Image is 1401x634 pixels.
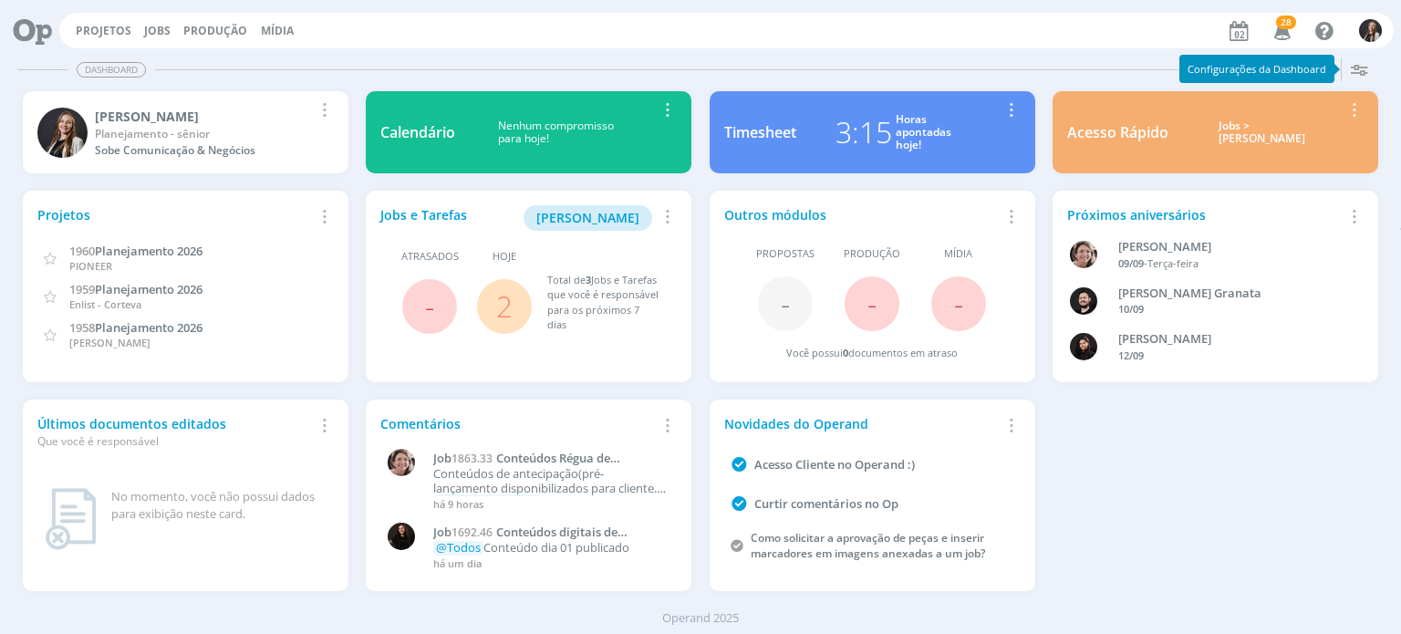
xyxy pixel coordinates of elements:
div: Aline Beatriz Jackisch [1118,238,1343,256]
span: 1959 [69,281,95,297]
a: Timesheet3:15Horasapontadashoje! [710,91,1035,173]
a: Jobs [144,23,171,38]
span: Enlist - Corteva [69,297,141,311]
div: Você possui documentos em atraso [786,346,958,361]
button: Mídia [255,24,299,38]
a: Projetos [76,23,131,38]
button: [PERSON_NAME] [524,205,652,231]
a: 1960Planejamento 2026 [69,242,202,259]
img: L [37,108,88,158]
span: Terça-feira [1147,256,1199,270]
span: 28 [1276,16,1296,29]
span: Conteúdos digitais de Setembro [433,524,617,555]
div: Últimos documentos editados [37,414,313,450]
a: Como solicitar a aprovação de peças e inserir marcadores em imagens anexadas a um job? [751,530,985,561]
a: Produção [183,23,247,38]
img: A [1070,241,1097,268]
span: Dashboard [77,62,146,78]
div: Jobs > [PERSON_NAME] [1182,120,1343,146]
div: Projetos [37,205,313,224]
span: Atrasados [401,249,459,265]
span: Hoje [493,249,516,265]
div: Bruno Corralo Granata [1118,285,1343,303]
a: L[PERSON_NAME]Planejamento - sêniorSobe Comunicação & Negócios [23,91,348,173]
img: A [388,449,415,476]
a: Job1692.46Conteúdos digitais de Setembro [433,525,668,540]
div: Novidades do Operand [724,414,1000,433]
p: Conteúdos de antecipação(pré-lançamento disponibilizados para cliente. [433,467,668,495]
div: Comentários [380,414,656,433]
span: Planejamento 2026 [95,281,202,297]
img: L [1070,333,1097,360]
span: Mídia [944,246,972,262]
span: [PERSON_NAME] [69,336,150,349]
a: 1958Planejamento 2026 [69,318,202,336]
span: @Todos [436,539,481,556]
div: Acesso Rápido [1067,121,1168,143]
a: Job1863.33Conteúdos Régua de Comunicação [433,452,668,466]
div: Calendário [380,121,455,143]
span: há 9 horas [433,497,483,511]
span: - [954,284,963,323]
span: 09/09 [1118,256,1144,270]
img: L [1359,19,1382,42]
a: Curtir comentários no Op [754,495,898,512]
span: Conteúdos Régua de Comunicação [433,450,610,481]
div: Total de Jobs e Tarefas que você é responsável para os próximos 7 dias [547,273,659,333]
span: 3 [586,273,591,286]
span: 12/09 [1118,348,1144,362]
button: Jobs [139,24,176,38]
div: Jobs e Tarefas [380,205,656,231]
div: Luana da Silva de Andrade [1118,330,1343,348]
div: - [1118,256,1343,272]
img: dashboard_not_found.png [45,488,97,550]
span: - [867,284,877,323]
span: - [781,284,790,323]
div: Nenhum compromisso para hoje! [455,120,656,146]
span: PIONEER [69,259,112,273]
span: Planejamento 2026 [95,319,202,336]
span: Propostas [756,246,815,262]
img: S [388,523,415,550]
span: 1958 [69,319,95,336]
a: Acesso Cliente no Operand :) [754,456,915,473]
span: [PERSON_NAME] [536,209,639,226]
span: @[PERSON_NAME] [436,494,539,511]
img: B [1070,287,1097,315]
div: Próximos aniversários [1067,205,1343,224]
span: Produção [844,246,900,262]
div: Timesheet [724,121,796,143]
div: Lílian Fengler [95,107,313,126]
button: Produção [178,24,253,38]
span: 0 [843,346,848,359]
button: 28 [1262,15,1300,47]
div: Outros módulos [724,205,1000,224]
div: No momento, você não possui dados para exibição neste card. [111,488,327,524]
span: 1692.46 [451,525,493,540]
span: - [425,286,434,326]
button: L [1358,15,1383,47]
a: Mídia [261,23,294,38]
span: há um dia [433,556,482,570]
a: [PERSON_NAME] [524,208,652,225]
div: Horas apontadas hoje! [896,113,951,152]
span: 10/09 [1118,302,1144,316]
button: Projetos [70,24,137,38]
div: Que você é responsável [37,433,313,450]
a: 1959Planejamento 2026 [69,280,202,297]
span: 1960 [69,243,95,259]
div: Sobe Comunicação & Negócios [95,142,313,159]
div: Configurações da Dashboard [1179,55,1334,83]
p: Conteúdo dia 01 publicado [433,541,668,556]
a: 2 [496,286,513,326]
span: 1863.33 [451,451,493,466]
span: Planejamento 2026 [95,243,202,259]
div: 3:15 [835,110,892,154]
div: Planejamento - sênior [95,126,313,142]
